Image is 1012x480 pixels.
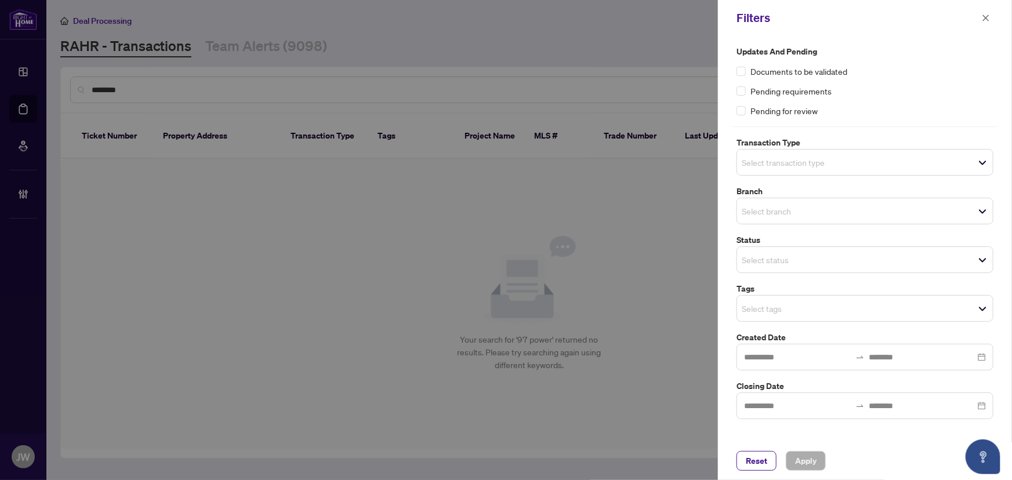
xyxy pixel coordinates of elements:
[737,331,993,344] label: Created Date
[746,452,767,470] span: Reset
[737,9,978,27] div: Filters
[855,401,865,410] span: swap-right
[737,185,993,198] label: Branch
[737,451,777,471] button: Reset
[786,451,826,471] button: Apply
[737,45,993,58] label: Updates and Pending
[750,104,818,117] span: Pending for review
[737,282,993,295] label: Tags
[737,136,993,149] label: Transaction Type
[966,439,1000,474] button: Open asap
[855,352,865,362] span: swap-right
[750,65,847,78] span: Documents to be validated
[855,352,865,362] span: to
[750,85,832,97] span: Pending requirements
[855,401,865,410] span: to
[737,380,993,392] label: Closing Date
[737,234,993,246] label: Status
[982,14,990,22] span: close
